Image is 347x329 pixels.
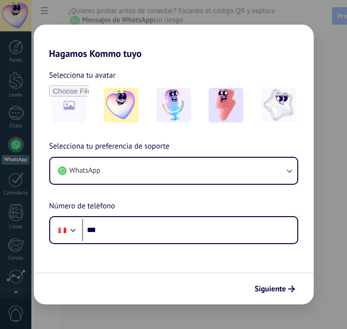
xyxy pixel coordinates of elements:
[53,220,71,240] div: Peru: + 51
[255,286,286,292] span: Siguiente
[156,88,191,123] img: -2.jpeg
[104,88,139,123] img: -1.jpeg
[34,25,314,59] h2: Hagamos Kommo tuyo
[208,88,243,123] img: -3.jpeg
[69,166,100,176] span: WhatsApp
[49,69,116,82] span: Selecciona tu avatar
[250,281,299,297] button: Siguiente
[49,140,170,153] span: Selecciona tu preferencia de soporte
[49,200,115,213] span: Número de teléfono
[50,158,297,184] button: WhatsApp
[261,88,296,123] img: -4.jpeg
